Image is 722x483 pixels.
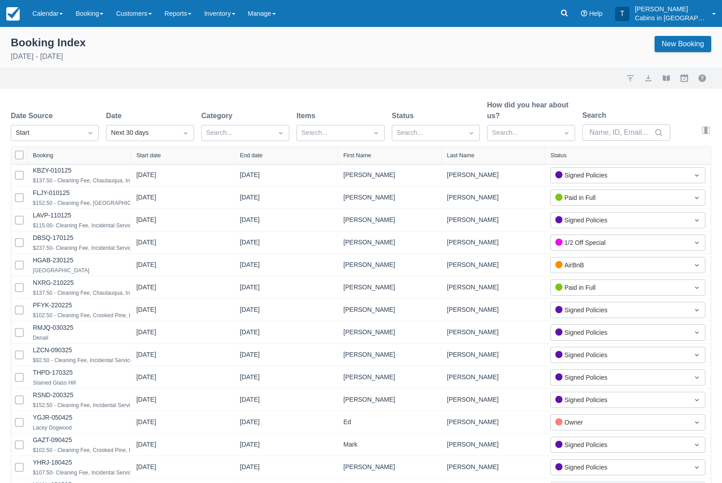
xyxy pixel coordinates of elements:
div: [PERSON_NAME] [447,461,539,473]
div: Ed [343,417,435,428]
div: Signed Policies [555,372,684,382]
div: [DATE] [136,350,156,363]
label: Category [201,111,236,121]
div: [PERSON_NAME] [447,237,539,248]
a: New Booking [655,36,711,52]
div: End date [240,152,262,159]
a: NXRG-210225 [33,279,74,286]
div: Signed Policies [555,395,684,405]
div: Denali [33,332,73,343]
div: [DATE] [136,215,156,228]
span: Dropdown icon [692,171,701,180]
i: Help [581,10,587,17]
div: [DATE] [240,260,260,273]
div: [DATE] [240,305,260,318]
a: YHRJ-180425 [33,459,72,466]
div: [DATE] [136,170,156,183]
div: [PERSON_NAME] [447,394,539,405]
div: [GEOGRAPHIC_DATA] [33,265,89,276]
div: [DATE] [240,395,260,408]
a: HGAB-230125 [33,257,73,264]
div: Last Name [447,152,474,159]
span: Dropdown icon [692,350,701,359]
div: [DATE] [136,305,156,318]
span: Dropdown icon [692,328,701,337]
div: [DATE] [240,215,260,228]
div: [DATE] [136,440,156,453]
a: FLJY-010125 [33,189,70,196]
span: Dropdown icon [692,418,701,427]
div: [DATE] [240,238,260,251]
div: [DATE] [136,283,156,296]
a: RSND-200325 [33,391,73,399]
a: KBZY-010125 [33,167,71,174]
div: [PERSON_NAME] [447,282,539,293]
div: [DATE] [240,350,260,363]
a: RMJQ-030325 [33,324,73,331]
span: Dropdown icon [692,373,701,382]
div: [PERSON_NAME] [447,417,539,428]
div: [PERSON_NAME] [343,169,435,181]
span: Dropdown icon [692,440,701,449]
input: Name, ID, Email... [589,124,652,141]
div: Start date [136,152,161,159]
div: [DATE] [136,260,156,273]
div: [PERSON_NAME] [447,169,539,181]
div: [PERSON_NAME] [447,304,539,315]
a: LAVP-110125 [33,212,71,219]
span: Dropdown icon [692,238,701,247]
div: $137.50 - Cleaning Fee, Chautauqua, Incidental Service Fee [33,288,179,298]
div: [PERSON_NAME] [447,372,539,383]
a: THPD-170325 [33,369,73,376]
span: Dropdown icon [86,129,95,137]
label: Search [582,110,610,121]
div: $152.50 - Cleaning Fee, Incidental Service Fee, Lacey Dogwood [33,400,189,411]
div: [DATE] [240,462,260,475]
div: [DATE] [136,395,156,408]
div: [DATE] [240,440,260,453]
div: Owner [555,417,684,427]
span: Dropdown icon [692,193,701,202]
div: 1/2 Off Special [555,238,684,248]
span: Help [589,10,602,17]
div: [PERSON_NAME] [343,394,435,405]
div: Signed Policies [555,350,684,360]
div: [PERSON_NAME] [343,259,435,270]
div: Paid in Full [555,283,684,292]
span: Dropdown icon [276,129,285,137]
div: [PERSON_NAME] [447,214,539,226]
p: Cabins in [GEOGRAPHIC_DATA] [635,13,707,22]
div: Start [16,128,78,138]
div: Mark [343,439,435,450]
div: [PERSON_NAME] [343,327,435,338]
div: [PERSON_NAME] [343,461,435,473]
button: export [643,73,654,84]
div: $152.50 - Cleaning Fee, [GEOGRAPHIC_DATA], Incidental Service Fee [33,198,206,208]
span: Dropdown icon [692,283,701,292]
div: [DATE] [240,328,260,341]
div: $102.50 - Cleaning Fee, Crooked Pine, Incidental Service Fee [33,310,183,321]
span: Dropdown icon [692,395,701,404]
div: [PERSON_NAME] [447,439,539,450]
label: Date Source [11,111,56,121]
div: [DATE] [136,328,156,341]
div: [PERSON_NAME] [447,259,539,270]
div: $237.50- Cleaning Fee, Incidental Service Fee, The Hilltop at [GEOGRAPHIC_DATA] [33,243,239,253]
div: Signed Policies [555,305,684,315]
span: Dropdown icon [692,306,701,315]
div: [PERSON_NAME] [343,282,435,293]
div: Next 30 days [111,128,173,138]
div: [DATE] [136,193,156,206]
div: Signed Policies [555,440,684,450]
a: import [625,73,636,84]
div: [DATE] [136,372,156,386]
div: [DATE] [240,372,260,386]
div: Signed Policies [555,328,684,337]
span: Dropdown icon [692,216,701,225]
div: Signed Policies [555,215,684,225]
div: Booking Index [11,36,86,49]
div: Stained Glass Hill [33,377,76,388]
div: Signed Policies [555,170,684,180]
span: Dropdown icon [467,129,476,137]
span: Dropdown icon [181,129,190,137]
